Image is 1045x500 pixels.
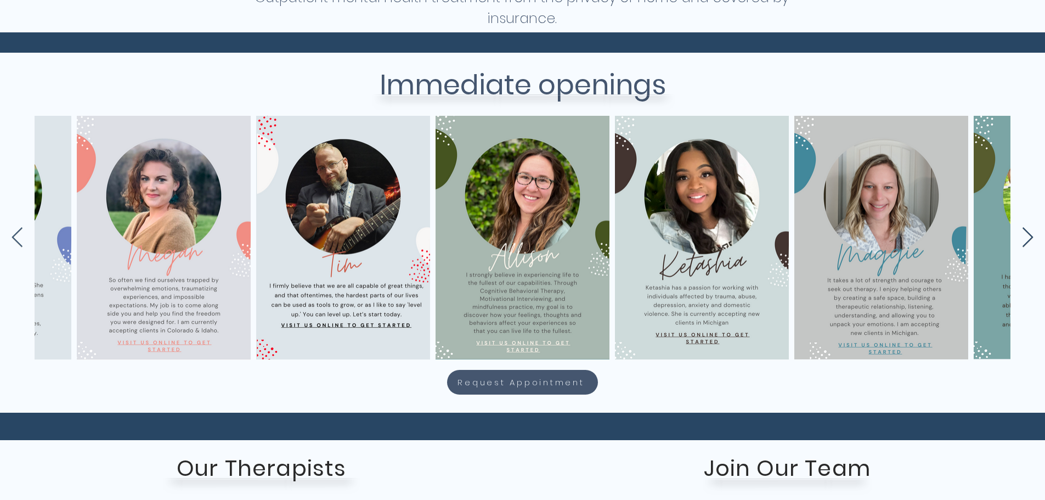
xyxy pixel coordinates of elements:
[77,116,251,359] img: Megan
[457,376,584,389] span: Request Appointment
[794,116,968,359] img: Maggie
[436,116,609,359] img: Allison
[704,453,871,484] span: Join Our Team
[254,64,792,106] h2: Immediate openings
[11,227,24,249] button: Previous Item
[447,370,598,395] a: Request Appointment
[1021,227,1034,249] button: Next Item
[177,453,347,484] span: Our Therapists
